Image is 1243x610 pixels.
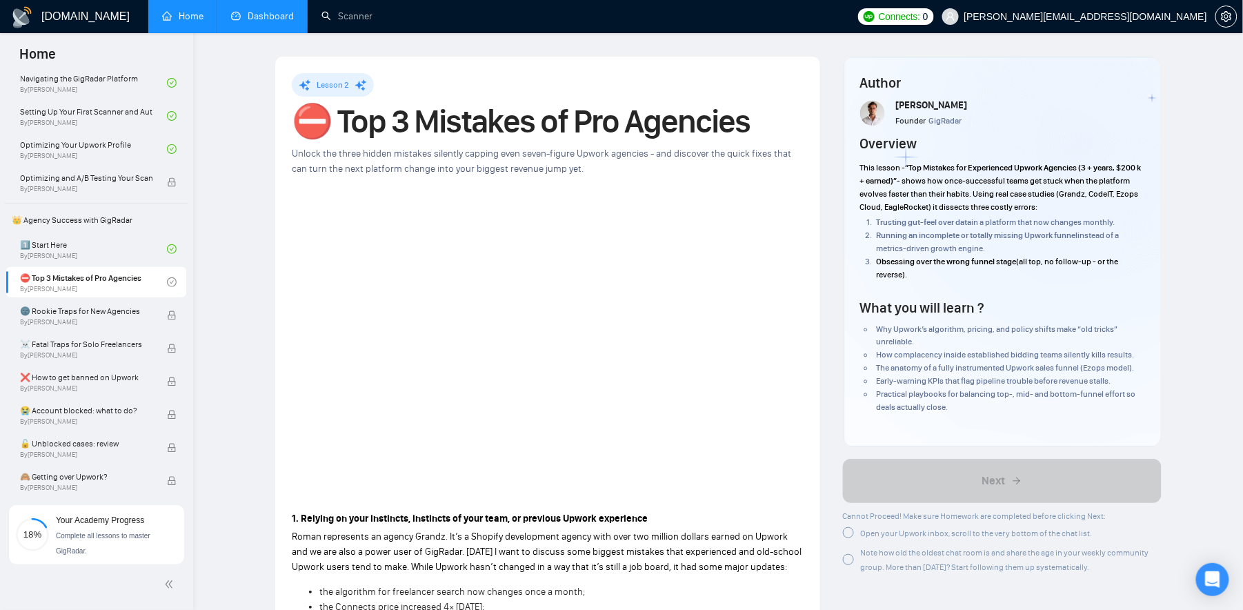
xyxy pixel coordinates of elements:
span: Home [8,44,67,73]
span: By [PERSON_NAME] [20,384,152,393]
span: lock [167,377,177,386]
span: Roman represents an agency Grandz. It’s a Shopify development agency with over two million dollar... [292,531,802,573]
strong: 1. Relying on your instincts, instincts of your team, or previous Upwork experience [292,513,648,524]
span: Early-warning KPIs that flag pipeline trouble before revenue stalls. [877,376,1111,386]
span: The anatomy of a fully instrumented Upwork sales funnel (Ezops model). [877,363,1135,373]
strong: Running an incomplete or totally missing Upwork funnel [877,230,1078,240]
span: 🌚 Rookie Traps for New Agencies [20,304,152,318]
span: Why Upwork’s algorithm, pricing, and policy shifts make “old tricks” unreliable. [877,324,1118,347]
span: 👑 Agency Success with GigRadar [6,206,186,234]
span: setting [1216,11,1237,22]
h4: What you will learn ? [860,298,984,317]
span: check-circle [167,244,177,254]
img: logo [11,6,33,28]
a: ⛔ Top 3 Mistakes of Pro AgenciesBy[PERSON_NAME] [20,267,167,297]
span: By [PERSON_NAME] [20,484,152,492]
span: 18% [16,530,49,539]
span: 😭 Account blocked: what to do? [20,404,152,417]
span: Open your Upwork inbox, scroll to the very bottom of the chat list. [861,529,1093,538]
span: 0 [923,9,928,24]
span: Unlock the three hidden mistakes silently capping even seven-figure Upwork agencies - and discove... [292,148,791,175]
span: [PERSON_NAME] [896,99,968,111]
span: Lesson 2 [317,80,349,90]
span: lock [167,344,177,353]
strong: Trusting gut-feel over data [877,217,972,227]
span: Optimizing and A/B Testing Your Scanner for Better Results [20,171,152,185]
span: check-circle [167,78,177,88]
span: Your Academy Progress [56,515,144,525]
span: user [946,12,955,21]
span: This lesson - [860,163,906,173]
button: setting [1215,6,1237,28]
span: double-left [164,578,178,591]
span: - shows how once-successful teams get stuck when the platform evolves faster than their habits. U... [860,176,1139,212]
span: lock [167,410,177,420]
a: Setting Up Your First Scanner and Auto-BidderBy[PERSON_NAME] [20,101,167,131]
a: homeHome [162,10,203,22]
span: By [PERSON_NAME] [20,417,152,426]
span: check-circle [167,277,177,287]
span: Founder [896,116,926,126]
a: searchScanner [321,10,372,22]
span: Connects: [879,9,920,24]
a: Optimizing Your Upwork ProfileBy[PERSON_NAME] [20,134,167,164]
span: the algorithm for freelancer search now changes once a month; [319,586,585,598]
span: By [PERSON_NAME] [20,185,152,193]
span: Practical playbooks for balancing top-, mid- and bottom-funnel effort so deals actually close. [877,389,1136,412]
a: Navigating the GigRadar PlatformBy[PERSON_NAME] [20,68,167,98]
span: lock [167,177,177,187]
span: 🙈 Getting over Upwork? [20,470,152,484]
span: in a platform that now changes monthly. [972,217,1115,227]
span: By [PERSON_NAME] [20,351,152,360]
img: upwork-logo.png [864,11,875,22]
h4: Author [860,73,1144,92]
button: Next [843,459,1162,503]
h1: ⛔ Top 3 Mistakes of Pro Agencies [292,106,804,137]
span: lock [167,443,177,453]
span: GigRadar [929,116,962,126]
a: 1️⃣ Start HereBy[PERSON_NAME] [20,234,167,264]
span: lock [167,311,177,320]
span: Complete all lessons to master GigRadar. [56,532,150,555]
span: Note how old the oldest chat room is and share the age in your weekly community group. More than ... [861,548,1149,572]
img: Screenshot+at+Jun+18+10-48-53%E2%80%AFPM.png [860,101,885,126]
span: Next [982,473,1006,489]
span: By [PERSON_NAME] [20,318,152,326]
strong: “Top Mistakes for Experienced Upwork Agencies (3 + years, $200 k + earned)” [860,163,1142,186]
span: ☠️ Fatal Traps for Solo Freelancers [20,337,152,351]
div: Open Intercom Messenger [1196,563,1229,596]
h4: Overview [860,134,917,153]
span: 🔓 Unblocked cases: review [20,437,152,451]
span: ❌ How to get banned on Upwork [20,371,152,384]
span: lock [167,476,177,486]
span: Cannot Proceed! Make sure Homework are completed before clicking Next: [843,511,1106,521]
span: check-circle [167,144,177,154]
strong: Obsessing over the wrong funnel stage [877,257,1017,266]
a: dashboardDashboard [231,10,294,22]
span: check-circle [167,111,177,121]
span: By [PERSON_NAME] [20,451,152,459]
span: How complacency inside established bidding teams silently kills results. [877,350,1135,360]
a: setting [1215,11,1237,22]
span: (all top, no follow-up - or the reverse). [877,257,1119,279]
